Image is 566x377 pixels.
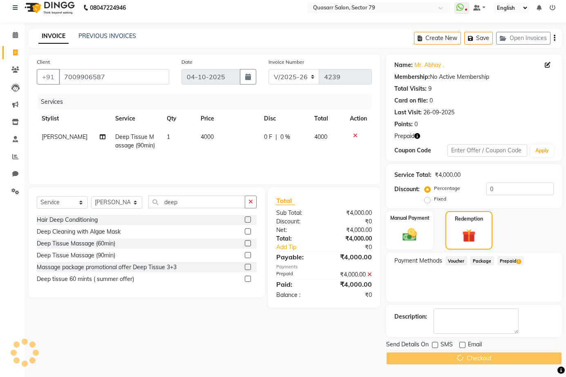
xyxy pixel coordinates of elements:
[345,109,372,128] th: Action
[390,214,430,222] label: Manual Payment
[309,109,345,128] th: Total
[42,133,87,141] span: [PERSON_NAME]
[455,215,483,223] label: Redemption
[324,217,378,226] div: ₹0
[423,108,454,117] div: 26-09-2025
[324,279,378,289] div: ₹4,000.00
[270,270,324,279] div: Prepaid
[434,195,446,203] label: Fixed
[434,185,460,192] label: Percentage
[59,69,169,85] input: Search by Name/Mobile/Email/Code
[394,73,430,81] div: Membership:
[37,251,115,260] div: Deep Tissue Massage (90min)
[414,120,418,129] div: 0
[270,234,324,243] div: Total:
[276,196,295,205] span: Total
[38,29,69,44] a: INVOICE
[394,108,422,117] div: Last Visit:
[324,252,378,262] div: ₹4,000.00
[37,109,110,128] th: Stylist
[435,171,461,179] div: ₹4,000.00
[37,228,121,236] div: Deep Cleaning with Algae Mask
[414,32,461,45] button: Create New
[324,209,378,217] div: ₹4,000.00
[37,58,50,66] label: Client
[441,340,453,350] span: SMS
[414,61,444,69] a: Mr. Abhay .
[78,32,136,40] a: PREVIOUS INVOICES
[530,145,554,157] button: Apply
[268,58,304,66] label: Invoice Number
[167,133,170,141] span: 1
[464,32,493,45] button: Save
[270,243,333,252] a: Add Tip
[394,120,413,129] div: Points:
[386,340,429,350] span: Send Details On
[445,256,467,265] span: Voucher
[394,132,414,141] span: Prepaid
[37,275,134,283] div: Deep tissue 60 mints ( summer offer)
[517,259,521,264] span: 1
[270,291,324,299] div: Balance :
[324,291,378,299] div: ₹0
[37,69,60,85] button: +91
[394,96,428,105] div: Card on file:
[162,109,196,128] th: Qty
[324,226,378,234] div: ₹4,000.00
[148,196,245,208] input: Search or Scan
[447,144,527,157] input: Enter Offer / Coupon Code
[314,133,327,141] span: 4000
[280,133,290,141] span: 0 %
[333,243,378,252] div: ₹0
[276,263,372,270] div: Payments
[470,256,494,265] span: Package
[275,133,277,141] span: |
[270,217,324,226] div: Discount:
[37,239,115,248] div: Deep Tissue Massage (60min)
[398,227,421,243] img: _cash.svg
[394,312,427,321] div: Description:
[270,226,324,234] div: Net:
[324,234,378,243] div: ₹4,000.00
[264,133,272,141] span: 0 F
[394,171,432,179] div: Service Total:
[181,58,192,66] label: Date
[496,32,550,45] button: Open Invoices
[259,109,309,128] th: Disc
[270,252,324,262] div: Payable:
[458,228,480,244] img: _gift.svg
[394,85,427,93] div: Total Visits:
[497,256,524,265] span: Prepaid
[110,109,162,128] th: Service
[430,96,433,105] div: 0
[428,85,432,93] div: 9
[394,185,420,194] div: Discount:
[38,94,378,109] div: Services
[196,109,259,128] th: Price
[115,133,155,149] span: Deep Tissue Massage (90min)
[37,216,98,224] div: Hair Deep Conditioning
[394,146,447,155] div: Coupon Code
[394,73,554,81] div: No Active Membership
[324,270,378,279] div: ₹4,000.00
[394,61,413,69] div: Name:
[468,340,482,350] span: Email
[270,209,324,217] div: Sub Total:
[270,279,324,289] div: Paid:
[201,133,214,141] span: 4000
[394,257,442,265] span: Payment Methods
[37,263,177,272] div: Massage package promotional offer Deep Tissue 3+3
